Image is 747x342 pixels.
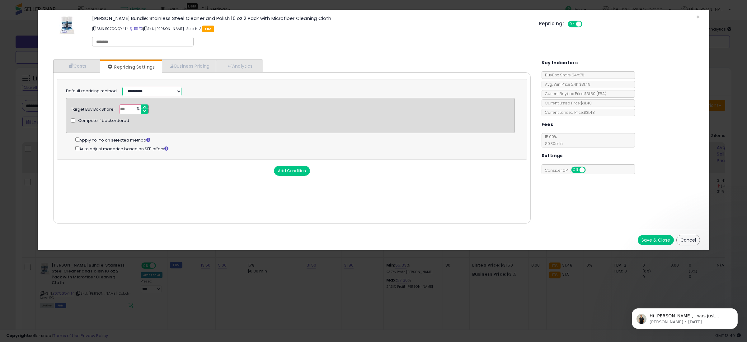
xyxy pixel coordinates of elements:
div: Target Buy Box Share: [71,104,115,113]
p: ASIN: B07CGQY4T4 | SKU: [PERSON_NAME]-2cloth-A [92,24,530,34]
div: Auto adjust max price based on SFP offers [75,145,515,152]
span: Avg. Win Price 24h: $31.49 [542,82,590,87]
a: Your listing only [139,26,142,31]
h3: [PERSON_NAME] Bundle: Stainless Steel Cleaner and Polish 10 oz 2 Pack with Microfiber Cleaning Cloth [92,16,530,21]
span: Current Landed Price: $31.48 [542,110,595,115]
a: Repricing Settings [100,61,161,73]
button: Add Condition [274,166,310,176]
a: All offer listings [134,26,138,31]
button: Save & Close [638,235,674,245]
h5: Fees [542,121,553,128]
span: % [133,105,143,114]
img: 51siDPOAxXL._SL60_.jpg [59,16,75,35]
label: Default repricing method: [66,88,118,94]
a: Costs [54,60,100,72]
span: Current Listed Price: $31.48 [542,100,592,106]
button: Cancel [676,235,700,245]
span: $0.30 min [542,141,563,146]
span: ( FBA ) [596,91,606,96]
a: Business Pricing [162,60,216,72]
div: Apply Yo-Yo on selected method [75,136,515,143]
span: × [696,12,700,22]
span: ON [568,22,576,27]
h5: Repricing: [539,21,564,26]
a: BuyBox page [130,26,133,31]
h5: Key Indicators [542,59,578,67]
span: 15.00 % [542,134,563,146]
span: $31.50 [584,91,606,96]
iframe: Intercom notifications message [622,295,747,339]
span: ON [572,167,580,173]
span: OFF [585,167,594,173]
h5: Settings [542,152,563,160]
span: BuyBox Share 24h: 7% [542,72,584,78]
span: OFF [581,22,591,27]
a: Analytics [216,60,262,72]
span: Consider CPT: [542,168,594,173]
span: Compete if backordered [78,118,129,124]
span: FBA [202,26,214,32]
span: Current Buybox Price: [542,91,606,96]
